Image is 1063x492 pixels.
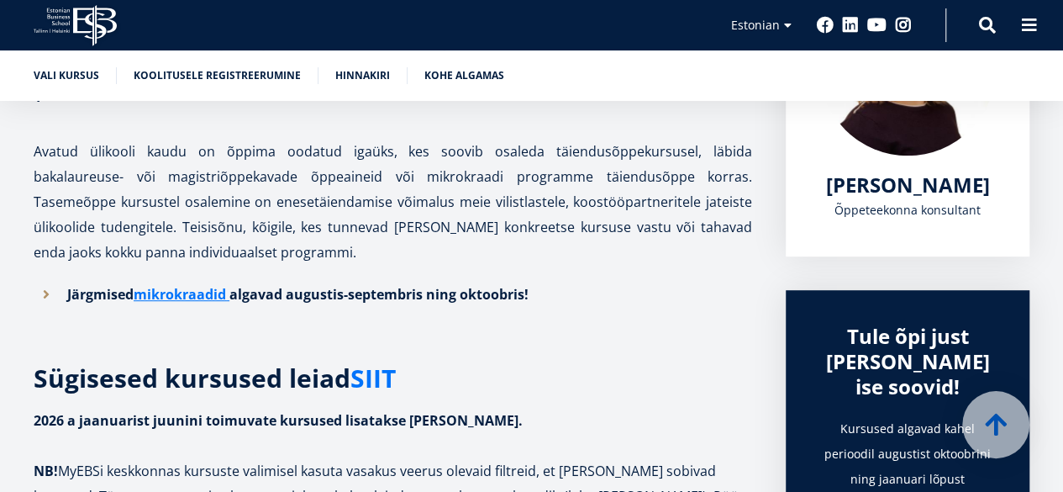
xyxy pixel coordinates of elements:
div: Õppeteekonna konsultant [819,198,996,223]
a: Linkedin [842,17,859,34]
a: m [134,282,147,307]
a: Koolitusele registreerumine [134,67,301,84]
a: Youtube [867,17,887,34]
span: [PERSON_NAME] [826,171,990,198]
strong: Järgmised algavad augustis-septembris ning oktoobris! [67,285,529,304]
a: Kohe algamas [424,67,504,84]
div: Tule õpi just [PERSON_NAME] ise soovid! [819,324,996,399]
p: Avatud ülikooli kaudu on õppima oodatud igaüks, kes soovib osaleda täiendusõppekursusel, läbida b... [34,114,752,265]
strong: 2026 a jaanuarist juunini toimuvate kursused lisatakse [PERSON_NAME]. [34,411,523,430]
strong: NB! [34,462,58,480]
a: Vali kursus [34,67,99,84]
a: Facebook [817,17,834,34]
a: [PERSON_NAME] [826,172,990,198]
a: ikrokraadid [147,282,226,307]
a: SIIT [350,366,396,391]
a: Hinnakiri [335,67,390,84]
a: Instagram [895,17,912,34]
strong: Sügisesed kursused leiad [34,361,396,395]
